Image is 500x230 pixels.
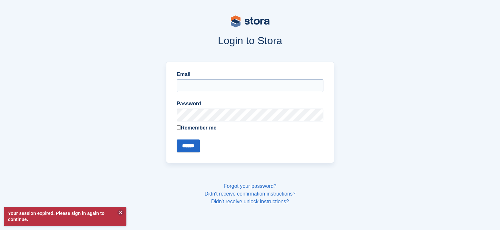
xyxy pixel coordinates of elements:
p: Your session expired. Please sign in again to continue. [4,207,126,226]
h1: Login to Stora [43,35,457,46]
label: Password [177,100,323,108]
a: Didn't receive confirmation instructions? [204,191,295,196]
img: stora-logo-53a41332b3708ae10de48c4981b4e9114cc0af31d8433b30ea865607fb682f29.svg [231,15,270,27]
a: Forgot your password? [224,183,277,189]
a: Didn't receive unlock instructions? [211,199,289,204]
label: Email [177,71,323,78]
label: Remember me [177,124,323,132]
input: Remember me [177,125,181,129]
